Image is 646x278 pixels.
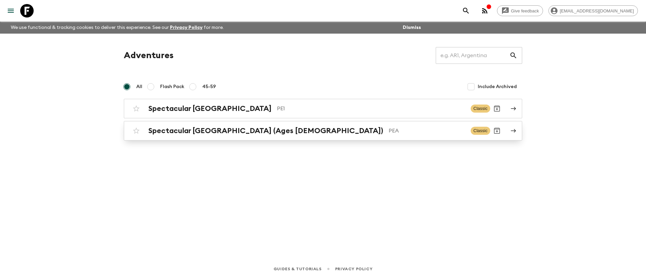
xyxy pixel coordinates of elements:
[202,83,216,90] span: 45-59
[170,25,203,30] a: Privacy Policy
[160,83,184,90] span: Flash Pack
[124,49,174,62] h1: Adventures
[4,4,17,17] button: menu
[548,5,638,16] div: [EMAIL_ADDRESS][DOMAIN_NAME]
[389,127,465,135] p: PEA
[277,105,465,113] p: PE1
[478,83,517,90] span: Include Archived
[497,5,543,16] a: Give feedback
[471,105,490,113] span: Classic
[148,104,272,113] h2: Spectacular [GEOGRAPHIC_DATA]
[459,4,473,17] button: search adventures
[471,127,490,135] span: Classic
[335,265,372,273] a: Privacy Policy
[274,265,322,273] a: Guides & Tutorials
[8,22,226,34] p: We use functional & tracking cookies to deliver this experience. See our for more.
[490,124,504,137] button: Archive
[490,102,504,115] button: Archive
[124,121,522,141] a: Spectacular [GEOGRAPHIC_DATA] (Ages [DEMOGRAPHIC_DATA])PEAClassicArchive
[148,126,383,135] h2: Spectacular [GEOGRAPHIC_DATA] (Ages [DEMOGRAPHIC_DATA])
[124,99,522,118] a: Spectacular [GEOGRAPHIC_DATA]PE1ClassicArchive
[507,8,543,13] span: Give feedback
[556,8,638,13] span: [EMAIL_ADDRESS][DOMAIN_NAME]
[436,46,509,65] input: e.g. AR1, Argentina
[401,23,423,32] button: Dismiss
[136,83,142,90] span: All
